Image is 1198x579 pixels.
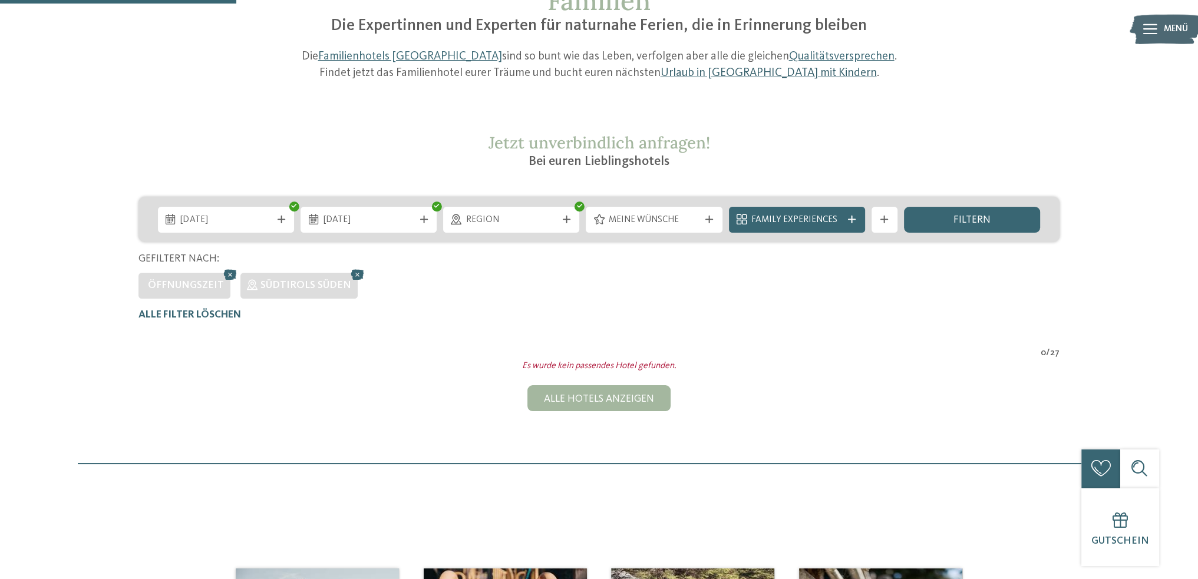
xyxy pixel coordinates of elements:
span: Die Expertinnen und Experten für naturnahe Ferien, die in Erinnerung bleiben [331,18,867,34]
span: [DATE] [324,214,414,227]
div: Alle Hotels anzeigen [527,385,670,411]
span: Öffnungszeit [148,280,224,290]
a: Gutschein [1081,488,1159,566]
span: Jetzt unverbindlich anfragen! [488,132,709,153]
span: filtern [953,215,991,226]
span: 27 [1050,347,1060,360]
span: Meine Wünsche [609,214,699,227]
a: Urlaub in [GEOGRAPHIC_DATA] mit Kindern [660,67,876,79]
span: [DATE] [180,214,271,227]
span: Region [466,214,557,227]
span: 0 [1041,347,1046,360]
span: Bei euren Lieblingshotels [529,155,669,168]
span: Südtirols Süden [260,280,351,290]
p: Die sind so bunt wie das Leben, verfolgen aber alle die gleichen . Findet jetzt das Familienhotel... [291,49,907,81]
a: Familienhotels [GEOGRAPHIC_DATA] [318,51,501,62]
span: Family Experiences [751,214,842,227]
span: Alle Filter löschen [138,310,241,320]
span: Gutschein [1091,536,1149,546]
a: Qualitätsversprechen [788,51,894,62]
span: / [1046,347,1050,360]
span: Gefiltert nach: [138,254,219,264]
div: Es wurde kein passendes Hotel gefunden. [128,360,1069,373]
